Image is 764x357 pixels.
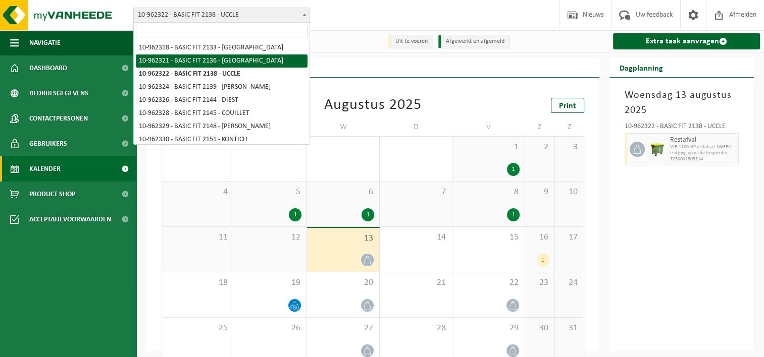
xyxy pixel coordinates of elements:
span: 14 [385,232,447,243]
td: Z [555,118,585,136]
span: Gebruikers [29,131,67,156]
div: 10-962322 - BASIC FIT 2138 - UCCLE [625,123,739,133]
span: 10-962322 - BASIC FIT 2138 - UCCLE [134,8,310,22]
span: 15 [457,232,520,243]
span: 7 [385,187,447,198]
td: W [307,118,380,136]
span: Print [559,102,576,110]
span: 29 [457,323,520,334]
div: 1 [289,208,301,221]
li: 10-962324 - BASIC FIT 2139 - [PERSON_NAME] [136,81,308,94]
span: 31 [560,323,579,334]
li: 10-962322 - BASIC FIT 2138 - UCCLE [136,68,308,81]
li: Afgewerkt en afgemeld [438,35,510,48]
span: 10 [560,187,579,198]
td: V [452,118,525,136]
div: Augustus 2025 [324,98,422,113]
span: Bedrijfsgegevens [29,81,88,106]
h3: Woensdag 13 augustus 2025 [625,88,739,118]
span: Kalender [29,156,61,182]
span: Acceptatievoorwaarden [29,207,111,232]
li: 10-962321 - BASIC FIT 2136 - [GEOGRAPHIC_DATA] [136,54,308,68]
img: WB-1100-HPE-GN-51 [650,142,665,157]
span: WB-1100-HP restafval-1WEEK-2x [670,144,736,150]
span: 16 [530,232,549,243]
span: 2 [530,142,549,153]
span: Restafval [670,136,736,144]
span: 1 [457,142,520,153]
div: 1 [507,163,520,176]
span: Contactpersonen [29,106,88,131]
span: 20 [312,277,374,288]
a: Extra taak aanvragen [613,33,760,49]
span: 25 [167,323,229,334]
div: 1 [537,254,549,267]
h2: Dagplanning [609,57,673,77]
span: Lediging op vaste frequentie [670,150,736,156]
span: 11 [167,232,229,243]
span: 22 [457,277,520,288]
span: 9 [530,187,549,198]
span: Navigatie [29,30,61,55]
span: 26 [239,323,301,334]
span: T250001505314 [670,156,736,162]
li: 10-962328 - BASIC FIT 2145 - COUILLET [136,107,308,120]
span: 6 [312,187,374,198]
div: 1 [507,208,520,221]
span: 8 [457,187,520,198]
span: 19 [239,277,301,288]
span: 5 [239,187,301,198]
td: D [380,118,452,136]
td: Z [525,118,555,136]
span: 30 [530,323,549,334]
span: 24 [560,277,579,288]
span: Product Shop [29,182,75,207]
span: 21 [385,277,447,288]
span: 18 [167,277,229,288]
li: 10-962330 - BASIC FIT 2151 - KONTICH [136,133,308,146]
li: 10-962329 - BASIC FIT 2148 - [PERSON_NAME] [136,120,308,133]
span: 23 [530,277,549,288]
a: Print [551,98,584,113]
li: 10-962318 - BASIC FIT 2133 - [GEOGRAPHIC_DATA] [136,41,308,54]
span: 4 [167,187,229,198]
span: Dashboard [29,55,67,81]
span: 17 [560,232,579,243]
span: 10-962322 - BASIC FIT 2138 - UCCLE [133,8,310,23]
span: 12 [239,232,301,243]
li: 10-962326 - BASIC FIT 2144 - DIEST [136,94,308,107]
span: 13 [312,233,374,244]
li: Uit te voeren [388,35,433,48]
span: 28 [385,323,447,334]
span: 3 [560,142,579,153]
span: 27 [312,323,374,334]
div: 1 [362,208,374,221]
